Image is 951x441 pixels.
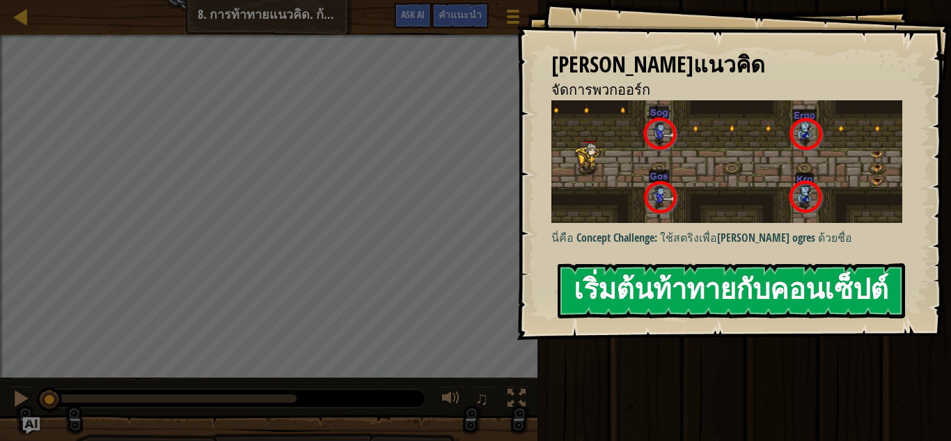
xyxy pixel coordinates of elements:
[503,386,530,415] button: สลับเป็นเต็มจอ
[472,386,496,415] button: ♫
[394,3,432,29] button: Ask AI
[7,386,35,415] button: Ctrl + P: Pause
[475,388,489,409] span: ♫
[437,386,465,415] button: ปรับระดับเสียง
[23,417,40,434] button: Ask AI
[551,49,902,81] div: [PERSON_NAME]แนวคิด
[551,80,650,99] span: จัดการพวกออร์ก
[558,263,905,318] button: เริ่มต้นท้าทายกับคอนเซ็ปต์
[439,8,482,21] span: คำแนะนำ
[496,3,530,36] button: แสดงเมนูเกมส์
[401,8,425,21] span: Ask AI
[551,100,913,223] img: Dangerous steps new
[534,80,899,100] li: จัดการพวกออร์ก
[551,230,913,246] p: นี่คือ Concept Challenge: ใช้สตริงเพื่อ[PERSON_NAME] ogres ด้วยชื่อ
